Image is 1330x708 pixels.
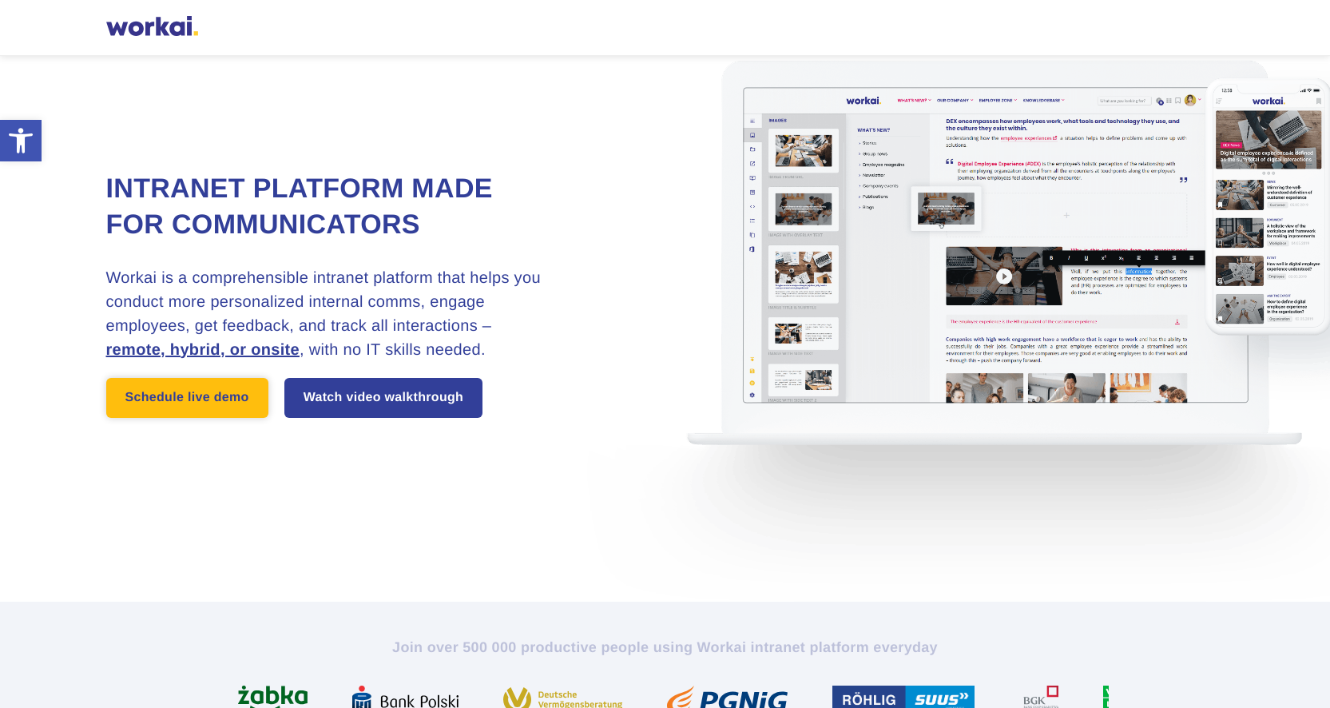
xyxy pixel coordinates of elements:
a: Watch video walkthrough [284,378,483,418]
h2: Join over 500 000 productive people using Workai intranet platform everyday [222,638,1109,657]
a: Schedule live demo [106,378,268,418]
u: remote, hybrid, or onsite [106,341,300,359]
h1: Intranet platform made for communicators [106,171,546,245]
h3: Workai is a comprehensible intranet platform that helps you conduct more personalized internal co... [106,266,546,362]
